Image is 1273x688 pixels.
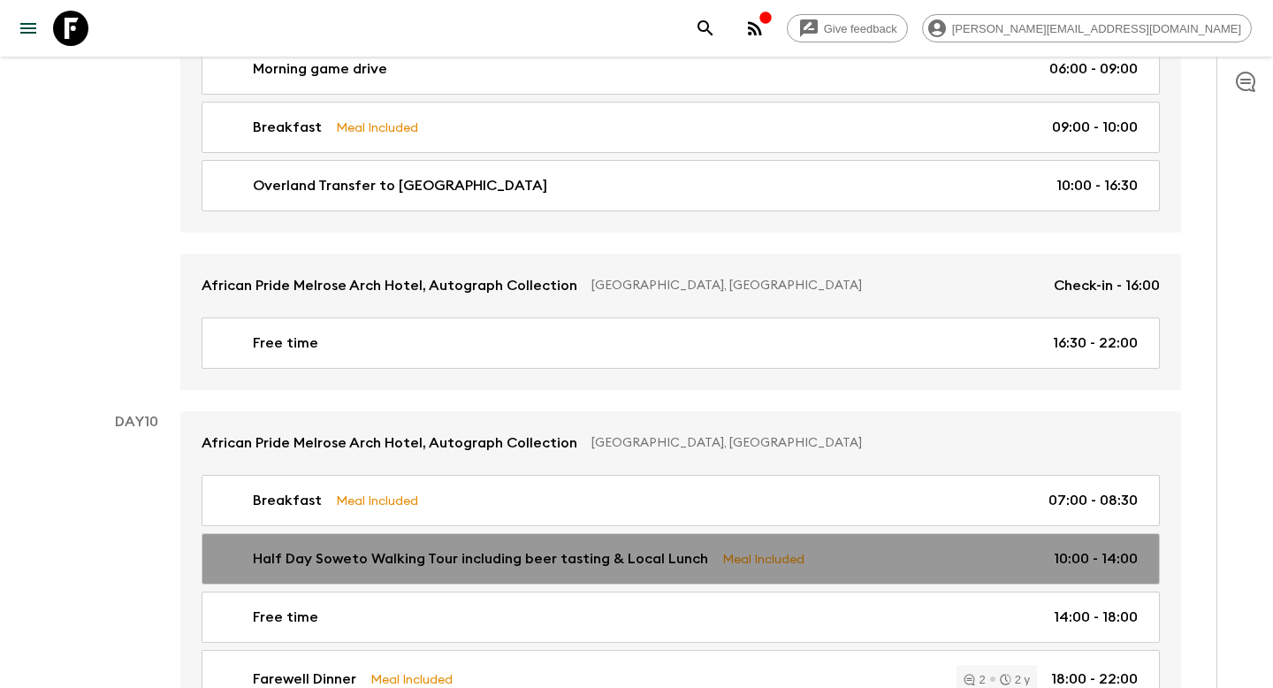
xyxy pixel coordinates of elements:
[1048,490,1138,511] p: 07:00 - 08:30
[1049,58,1138,80] p: 06:00 - 09:00
[1056,175,1138,196] p: 10:00 - 16:30
[1054,548,1138,570] p: 10:00 - 14:00
[787,14,908,42] a: Give feedback
[591,277,1040,294] p: [GEOGRAPHIC_DATA], [GEOGRAPHIC_DATA]
[1054,607,1138,628] p: 14:00 - 18:00
[336,491,418,510] p: Meal Included
[92,411,180,432] p: Day 10
[722,549,804,569] p: Meal Included
[253,548,708,570] p: Half Day Soweto Walking Tour including beer tasting & Local Lunch
[202,43,1160,95] a: Morning game drive06:00 - 09:00
[1053,333,1138,354] p: 16:30 - 22:00
[336,118,418,137] p: Meal Included
[253,58,387,80] p: Morning game drive
[253,490,322,511] p: Breakfast
[253,607,318,628] p: Free time
[180,411,1181,475] a: African Pride Melrose Arch Hotel, Autograph Collection[GEOGRAPHIC_DATA], [GEOGRAPHIC_DATA]
[202,533,1160,585] a: Half Day Soweto Walking Tour including beer tasting & Local LunchMeal Included10:00 - 14:00
[11,11,46,46] button: menu
[253,175,547,196] p: Overland Transfer to [GEOGRAPHIC_DATA]
[180,254,1181,317] a: African Pride Melrose Arch Hotel, Autograph Collection[GEOGRAPHIC_DATA], [GEOGRAPHIC_DATA]Check-i...
[202,160,1160,211] a: Overland Transfer to [GEOGRAPHIC_DATA]10:00 - 16:30
[1054,275,1160,296] p: Check-in - 16:00
[964,674,985,685] div: 2
[202,275,577,296] p: African Pride Melrose Arch Hotel, Autograph Collection
[253,333,318,354] p: Free time
[1052,117,1138,138] p: 09:00 - 10:00
[253,117,322,138] p: Breakfast
[202,317,1160,369] a: Free time16:30 - 22:00
[814,22,907,35] span: Give feedback
[202,592,1160,643] a: Free time14:00 - 18:00
[202,475,1160,526] a: BreakfastMeal Included07:00 - 08:30
[591,434,1146,452] p: [GEOGRAPHIC_DATA], [GEOGRAPHIC_DATA]
[942,22,1251,35] span: [PERSON_NAME][EMAIL_ADDRESS][DOMAIN_NAME]
[1000,674,1030,685] div: 2 y
[688,11,723,46] button: search adventures
[202,432,577,454] p: African Pride Melrose Arch Hotel, Autograph Collection
[202,102,1160,153] a: BreakfastMeal Included09:00 - 10:00
[922,14,1252,42] div: [PERSON_NAME][EMAIL_ADDRESS][DOMAIN_NAME]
